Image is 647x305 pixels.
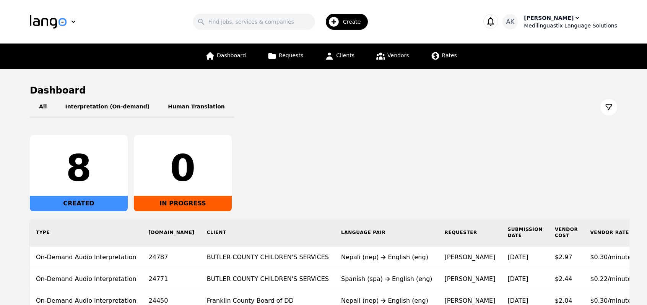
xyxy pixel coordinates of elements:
[439,247,502,268] td: [PERSON_NAME]
[30,219,143,247] th: Type
[549,247,584,268] td: $2.97
[201,219,335,247] th: Client
[279,52,303,58] span: Requests
[201,44,250,69] a: Dashboard
[439,268,502,290] td: [PERSON_NAME]
[549,219,584,247] th: Vendor Cost
[439,219,502,247] th: Requester
[590,275,631,282] span: $0.22/minute
[30,84,617,97] h1: Dashboard
[341,274,432,284] div: Spanish (spa) English (eng)
[320,44,359,69] a: Clients
[30,196,128,211] div: CREATED
[143,268,201,290] td: 24771
[143,247,201,268] td: 24787
[507,253,528,261] time: [DATE]
[263,44,308,69] a: Requests
[524,14,574,22] div: [PERSON_NAME]
[159,97,234,118] button: Human Translation
[501,219,548,247] th: Submission Date
[590,297,631,304] span: $0.30/minute
[36,150,122,187] div: 8
[343,18,366,26] span: Create
[442,52,457,58] span: Rates
[341,253,432,262] div: Nepali (nep) English (eng)
[143,219,201,247] th: [DOMAIN_NAME]
[600,99,617,116] button: Filter
[502,14,617,29] button: AK[PERSON_NAME]Medilinguastix Language Solutions
[426,44,462,69] a: Rates
[507,297,528,304] time: [DATE]
[193,14,315,30] input: Find jobs, services & companies
[524,22,617,29] div: Medilinguastix Language Solutions
[30,247,143,268] td: On-Demand Audio Interpretation
[30,268,143,290] td: On-Demand Audio Interpretation
[134,196,232,211] div: IN PROGRESS
[217,52,246,58] span: Dashboard
[387,52,409,58] span: Vendors
[201,247,335,268] td: BUTLER COUNTY CHILDREN'S SERVICES
[30,15,67,29] img: Logo
[371,44,413,69] a: Vendors
[507,275,528,282] time: [DATE]
[590,253,631,261] span: $0.30/minute
[56,97,159,118] button: Interpretation (On-demand)
[30,97,56,118] button: All
[549,268,584,290] td: $2.44
[140,150,226,187] div: 0
[335,219,439,247] th: Language Pair
[506,17,514,26] span: AK
[584,219,637,247] th: Vendor Rate
[201,268,335,290] td: BUTLER COUNTY CHILDREN'S SERVICES
[336,52,354,58] span: Clients
[315,11,373,33] button: Create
